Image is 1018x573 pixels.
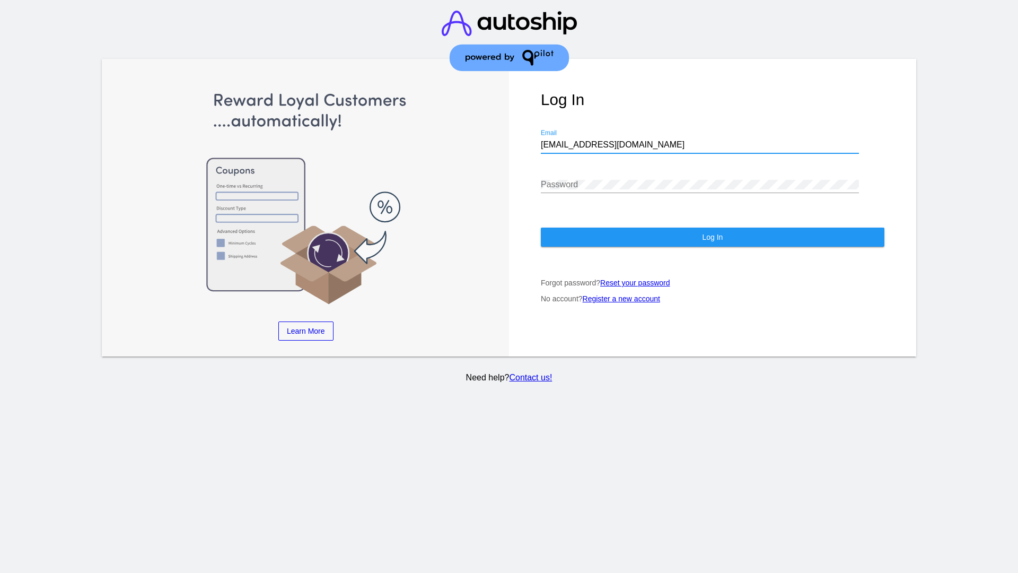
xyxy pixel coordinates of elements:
[541,91,884,109] h1: Log In
[134,91,478,306] img: Apply Coupons Automatically to Scheduled Orders with QPilot
[583,294,660,303] a: Register a new account
[600,279,670,287] a: Reset your password
[100,373,918,383] p: Need help?
[541,294,884,303] p: No account?
[287,327,325,335] span: Learn More
[541,228,884,247] button: Log In
[702,233,723,241] span: Log In
[541,279,884,287] p: Forgot password?
[278,322,334,341] a: Learn More
[541,140,859,150] input: Email
[509,373,552,382] a: Contact us!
